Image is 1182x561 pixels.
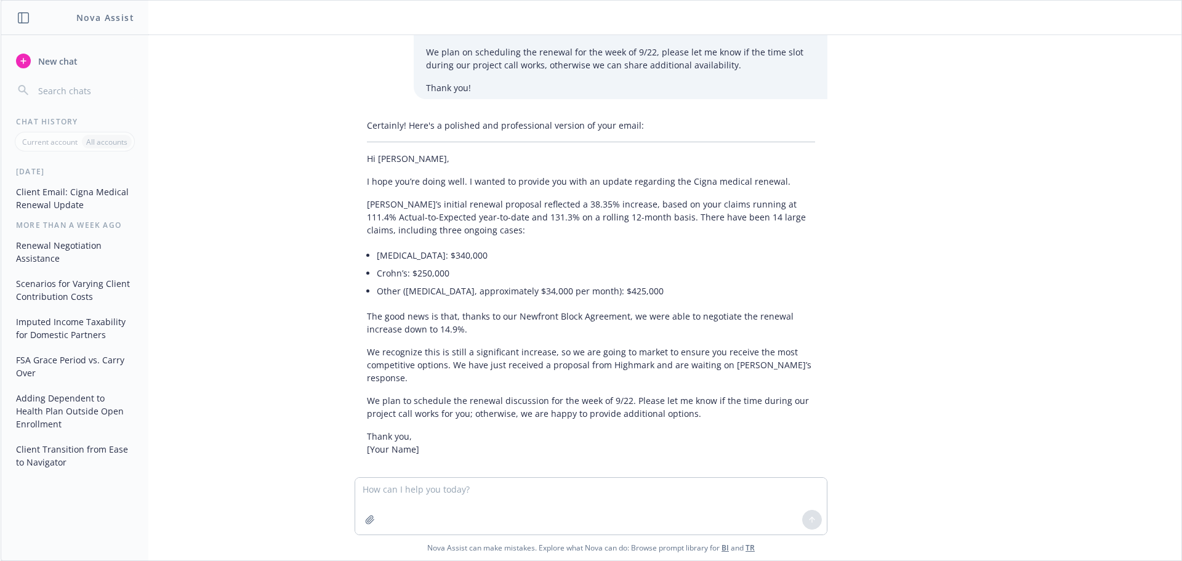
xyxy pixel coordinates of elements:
[11,235,139,268] button: Renewal Negotiation Assistance
[11,350,139,383] button: FSA Grace Period vs. Carry Over
[76,11,134,24] h1: Nova Assist
[367,175,815,188] p: I hope you’re doing well. I wanted to provide you with an update regarding the Cigna medical rene...
[22,137,78,147] p: Current account
[367,430,815,456] p: Thank you, [Your Name]
[367,345,815,384] p: We recognize this is still a significant increase, so we are going to market to ensure you receiv...
[426,46,815,71] p: We plan on scheduling the renewal for the week of 9/22, please let me know if the time slot durin...
[746,543,755,553] a: TR
[1,116,148,127] div: Chat History
[367,198,815,236] p: [PERSON_NAME]’s initial renewal proposal reflected a 38.35% increase, based on your claims runnin...
[1,220,148,230] div: More than a week ago
[367,394,815,420] p: We plan to schedule the renewal discussion for the week of 9/22. Please let me know if the time d...
[11,312,139,345] button: Imputed Income Taxability for Domestic Partners
[367,119,815,132] p: Certainly! Here's a polished and professional version of your email:
[1,166,148,177] div: [DATE]
[11,273,139,307] button: Scenarios for Varying Client Contribution Costs
[86,137,127,147] p: All accounts
[36,82,134,99] input: Search chats
[377,264,815,282] li: Crohn’s: $250,000
[377,282,815,300] li: Other ([MEDICAL_DATA], approximately $34,000 per month): $425,000
[36,55,78,68] span: New chat
[11,439,139,472] button: Client Transition from Ease to Navigator
[426,81,815,94] p: Thank you!
[11,182,139,215] button: Client Email: Cigna Medical Renewal Update
[367,310,815,336] p: The good news is that, thanks to our Newfront Block Agreement, we were able to negotiate the rene...
[377,246,815,264] li: [MEDICAL_DATA]: $340,000
[367,152,815,165] p: Hi [PERSON_NAME],
[11,388,139,434] button: Adding Dependent to Health Plan Outside Open Enrollment
[11,50,139,72] button: New chat
[6,535,1176,560] span: Nova Assist can make mistakes. Explore what Nova can do: Browse prompt library for and
[722,543,729,553] a: BI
